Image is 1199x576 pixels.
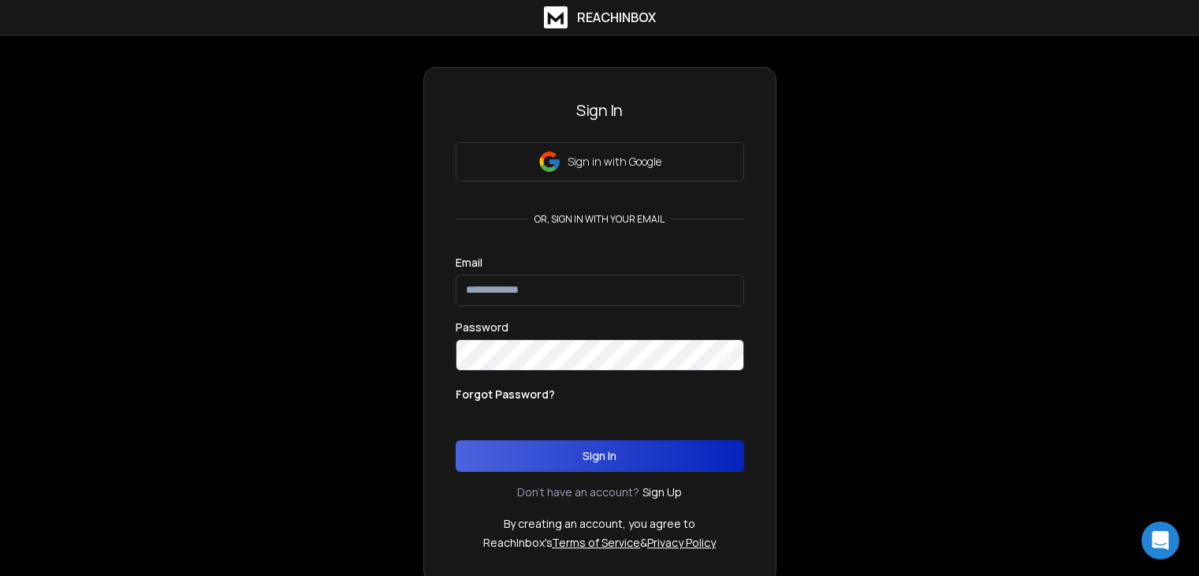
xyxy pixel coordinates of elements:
[528,213,671,226] p: or, sign in with your email
[456,387,555,402] p: Forgot Password?
[544,6,656,28] a: ReachInbox
[577,8,656,27] h1: ReachInbox
[456,440,744,472] button: Sign In
[544,6,568,28] img: logo
[456,322,508,333] label: Password
[642,484,682,500] a: Sign Up
[552,535,640,550] a: Terms of Service
[456,257,482,268] label: Email
[504,516,695,532] p: By creating an account, you agree to
[647,535,716,550] a: Privacy Policy
[456,99,744,122] h3: Sign In
[483,535,716,551] p: ReachInbox's &
[517,484,639,500] p: Don't have an account?
[456,142,744,181] button: Sign in with Google
[568,154,661,170] p: Sign in with Google
[1141,522,1179,559] div: Open Intercom Messenger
